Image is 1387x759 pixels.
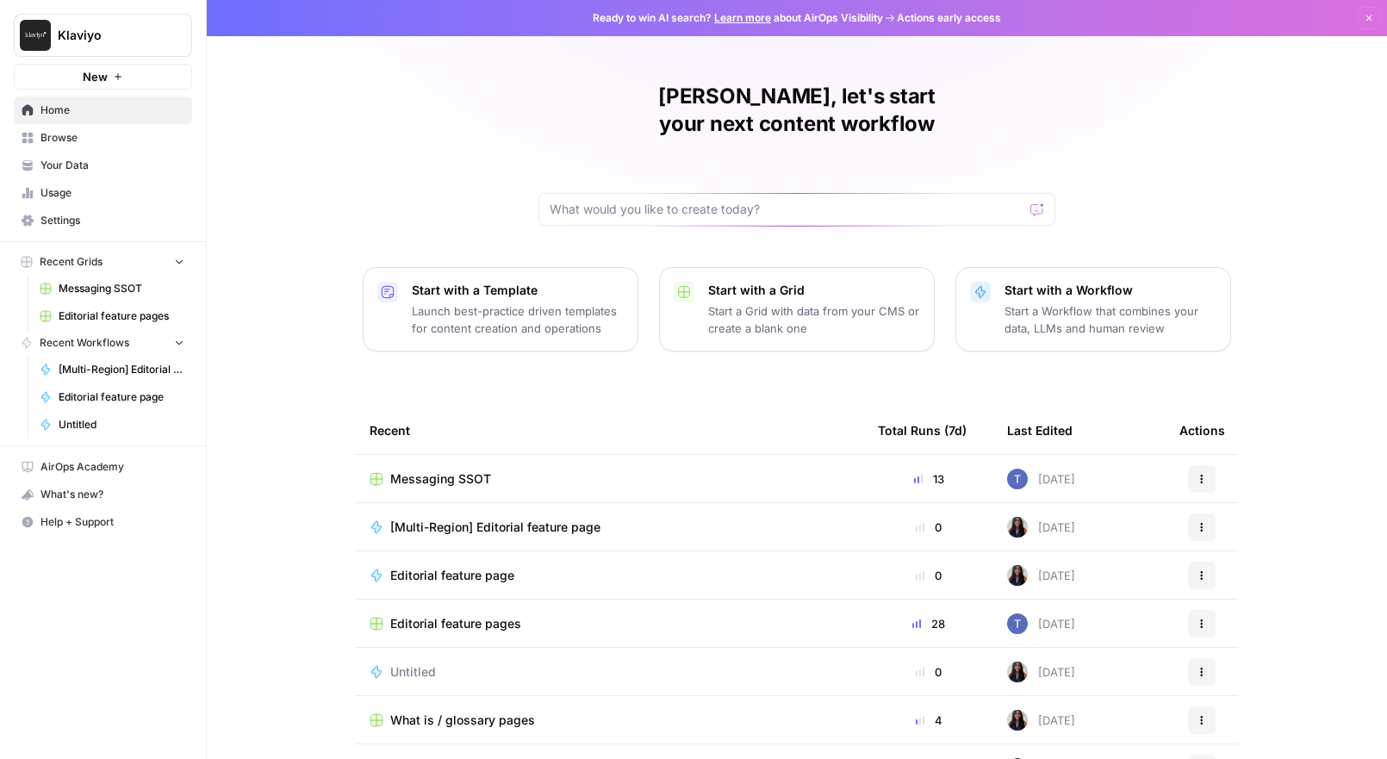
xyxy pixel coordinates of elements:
div: [DATE] [1007,613,1075,634]
a: [Multi-Region] Editorial feature page [370,519,850,536]
img: x8yczxid6s1iziywf4pp8m9fenlh [1007,613,1028,634]
img: rox323kbkgutb4wcij4krxobkpon [1007,662,1028,682]
div: [DATE] [1007,662,1075,682]
div: Actions [1179,407,1225,454]
img: rox323kbkgutb4wcij4krxobkpon [1007,517,1028,538]
div: What's new? [15,482,191,507]
a: Editorial feature page [32,383,192,411]
span: Home [40,103,184,118]
a: Messaging SSOT [370,470,850,488]
div: [DATE] [1007,469,1075,489]
button: What's new? [14,481,192,508]
h1: [PERSON_NAME], let's start your next content workflow [538,83,1055,138]
button: Recent Workflows [14,330,192,356]
div: 0 [878,663,980,681]
div: 0 [878,567,980,584]
div: [DATE] [1007,565,1075,586]
div: 4 [878,712,980,729]
a: [Multi-Region] Editorial feature page [32,356,192,383]
a: What is / glossary pages [370,712,850,729]
div: 0 [878,519,980,536]
p: Start with a Grid [708,282,920,299]
button: Workspace: Klaviyo [14,14,192,57]
span: Usage [40,185,184,201]
div: [DATE] [1007,710,1075,731]
span: AirOps Academy [40,459,184,475]
a: Browse [14,124,192,152]
button: Recent Grids [14,249,192,275]
button: New [14,64,192,90]
span: Messaging SSOT [59,281,184,296]
a: AirOps Academy [14,453,192,481]
p: Start with a Template [412,282,624,299]
img: Klaviyo Logo [20,20,51,51]
a: Your Data [14,152,192,179]
img: x8yczxid6s1iziywf4pp8m9fenlh [1007,469,1028,489]
span: Browse [40,130,184,146]
span: Ready to win AI search? about AirOps Visibility [593,10,883,26]
input: What would you like to create today? [550,201,1023,218]
a: Home [14,96,192,124]
div: Total Runs (7d) [878,407,967,454]
a: Messaging SSOT [32,275,192,302]
span: Klaviyo [58,27,162,44]
span: Untitled [390,663,436,681]
div: 28 [878,615,980,632]
span: Your Data [40,158,184,173]
p: Launch best-practice driven templates for content creation and operations [412,302,624,337]
span: New [83,68,108,85]
button: Start with a WorkflowStart a Workflow that combines your data, LLMs and human review [955,267,1231,352]
div: Recent [370,407,850,454]
a: Editorial feature page [370,567,850,584]
a: Editorial feature pages [32,302,192,330]
span: Help + Support [40,514,184,530]
img: rox323kbkgutb4wcij4krxobkpon [1007,710,1028,731]
div: Last Edited [1007,407,1073,454]
a: Learn more [714,11,771,24]
a: Usage [14,179,192,207]
span: [Multi-Region] Editorial feature page [390,519,600,536]
img: rox323kbkgutb4wcij4krxobkpon [1007,565,1028,586]
span: Recent Grids [40,254,103,270]
button: Help + Support [14,508,192,536]
span: Actions early access [897,10,1001,26]
a: Untitled [32,411,192,439]
span: What is / glossary pages [390,712,535,729]
span: [Multi-Region] Editorial feature page [59,362,184,377]
button: Start with a TemplateLaunch best-practice driven templates for content creation and operations [363,267,638,352]
span: Editorial feature page [59,389,184,405]
div: [DATE] [1007,517,1075,538]
span: Untitled [59,417,184,432]
span: Editorial feature pages [390,615,521,632]
a: Untitled [370,663,850,681]
span: Editorial feature page [390,567,514,584]
span: Settings [40,213,184,228]
a: Editorial feature pages [370,615,850,632]
div: 13 [878,470,980,488]
button: Start with a GridStart a Grid with data from your CMS or create a blank one [659,267,935,352]
a: Settings [14,207,192,234]
p: Start a Workflow that combines your data, LLMs and human review [1004,302,1216,337]
span: Editorial feature pages [59,308,184,324]
p: Start with a Workflow [1004,282,1216,299]
p: Start a Grid with data from your CMS or create a blank one [708,302,920,337]
span: Recent Workflows [40,335,129,351]
span: Messaging SSOT [390,470,491,488]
